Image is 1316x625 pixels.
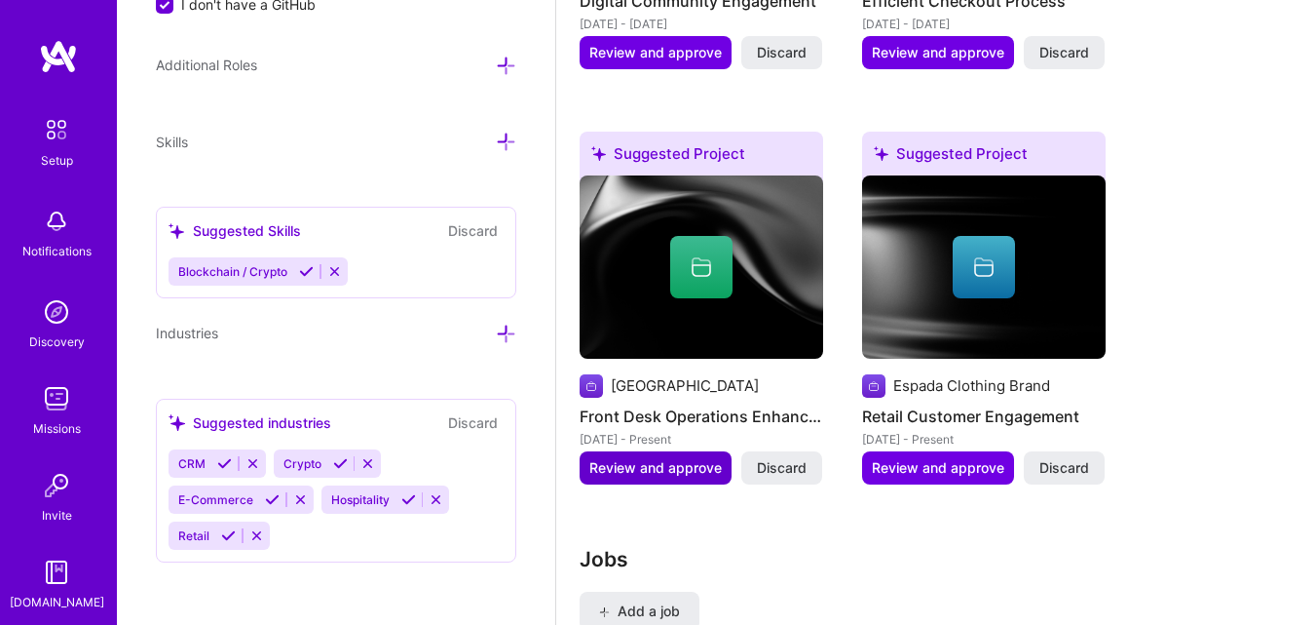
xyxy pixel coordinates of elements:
button: Review and approve [862,451,1014,485]
div: [GEOGRAPHIC_DATA] [611,375,759,396]
div: [DATE] - [DATE] [580,14,823,34]
img: Company logo [862,374,885,398]
span: Review and approve [589,458,722,478]
i: icon PlusBlack [599,606,610,617]
span: Additional Roles [156,57,257,73]
span: Review and approve [872,458,1004,478]
i: Reject [293,492,308,507]
span: Discard [757,43,807,62]
span: Discard [1039,458,1089,478]
button: Discard [741,451,822,485]
i: Accept [221,528,236,543]
div: [DATE] - Present [862,429,1106,449]
img: cover [580,176,823,359]
button: Discard [442,411,504,434]
div: Notifications [22,241,92,261]
i: Reject [249,528,264,543]
div: [DOMAIN_NAME] [10,592,104,612]
i: Accept [265,492,280,507]
span: Add a job [599,602,680,621]
i: icon SuggestedTeams [591,146,606,161]
span: Industries [156,325,218,341]
img: teamwork [37,379,76,418]
span: Review and approve [872,43,1004,62]
span: Blockchain / Crypto [178,264,287,279]
i: Accept [333,456,348,471]
div: Missions [33,418,81,439]
button: Review and approve [862,36,1014,69]
button: Discard [442,219,504,242]
div: Suggested Project [580,132,823,183]
span: Hospitality [331,492,390,507]
span: E-Commerce [178,492,253,507]
i: Reject [245,456,260,471]
div: [DATE] - Present [580,429,823,449]
img: Invite [37,466,76,505]
img: logo [39,39,78,74]
i: Reject [327,264,342,279]
div: Discovery [29,332,85,352]
div: [DATE] - [DATE] [862,14,1106,34]
img: cover [862,176,1106,359]
span: Skills [156,134,188,150]
img: guide book [37,553,76,592]
button: Review and approve [580,36,732,69]
button: Discard [741,36,822,69]
button: Review and approve [580,451,732,485]
span: Discard [757,458,807,478]
i: Reject [429,492,443,507]
span: Review and approve [589,43,722,62]
div: Invite [42,505,72,526]
i: icon SuggestedTeams [169,414,185,431]
h3: Jobs [580,547,1253,571]
i: icon SuggestedTeams [169,223,185,240]
img: setup [36,109,77,150]
button: Discard [1024,36,1105,69]
div: Espada Clothing Brand [893,375,1050,396]
img: Company logo [580,374,603,398]
button: Discard [1024,451,1105,485]
i: Reject [360,456,375,471]
span: CRM [178,456,206,471]
div: Suggested Skills [169,220,301,241]
h4: Retail Customer Engagement [862,404,1106,429]
i: Accept [299,264,314,279]
i: Accept [217,456,232,471]
i: Accept [401,492,416,507]
span: Crypto [283,456,321,471]
span: Retail [178,528,209,543]
img: discovery [37,293,76,332]
div: Setup [41,150,73,171]
img: bell [37,202,76,241]
div: Suggested Project [862,132,1106,183]
h4: Front Desk Operations Enhancement [580,404,823,429]
div: Suggested industries [169,412,331,433]
span: Discard [1039,43,1089,62]
i: icon SuggestedTeams [874,146,888,161]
